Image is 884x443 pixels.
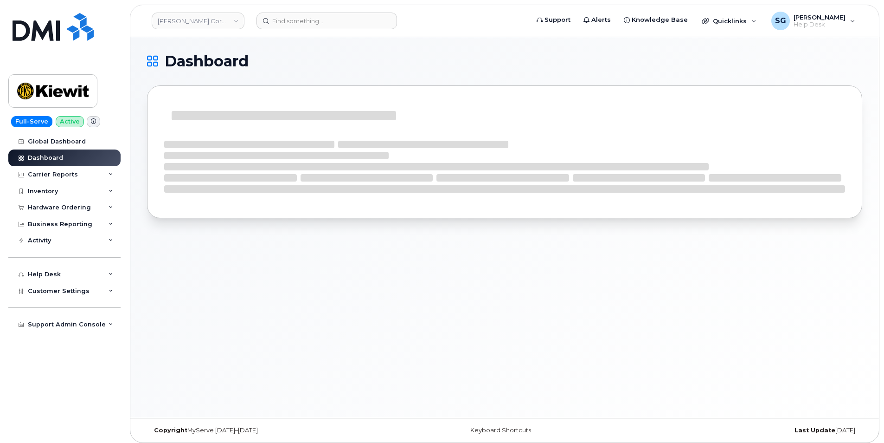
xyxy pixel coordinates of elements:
span: Dashboard [165,54,249,68]
strong: Last Update [794,427,835,434]
div: MyServe [DATE]–[DATE] [147,427,385,434]
a: Keyboard Shortcuts [470,427,531,434]
div: [DATE] [624,427,862,434]
strong: Copyright [154,427,187,434]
